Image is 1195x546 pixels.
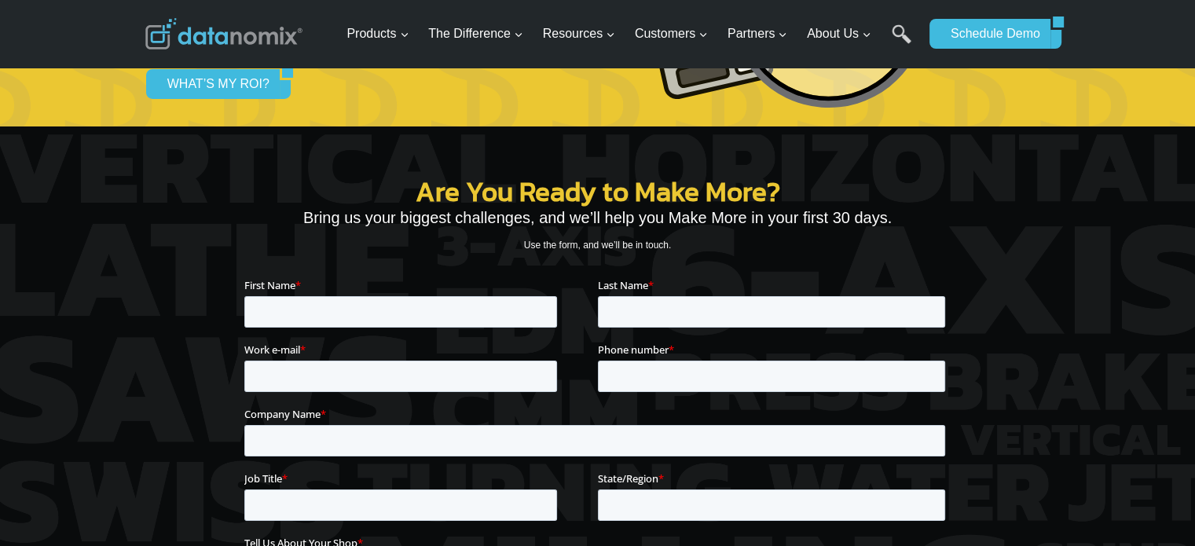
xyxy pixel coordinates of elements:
[146,69,280,99] a: WHAT’S MY ROI?
[244,178,951,205] h2: Are You Ready to Make More?
[728,24,787,44] span: Partners
[346,24,409,44] span: Products
[340,9,922,60] nav: Primary Navigation
[929,19,1050,49] a: Schedule Demo
[1116,471,1195,546] iframe: Chat Widget
[543,24,615,44] span: Resources
[244,238,951,253] p: Use the form, and we’ll be in touch.
[807,24,871,44] span: About Us
[892,24,911,60] a: Search
[635,24,708,44] span: Customers
[244,205,951,230] p: Bring us your biggest challenges, and we’ll help you Make More in your first 30 days.
[145,18,302,49] img: Datanomix
[428,24,523,44] span: The Difference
